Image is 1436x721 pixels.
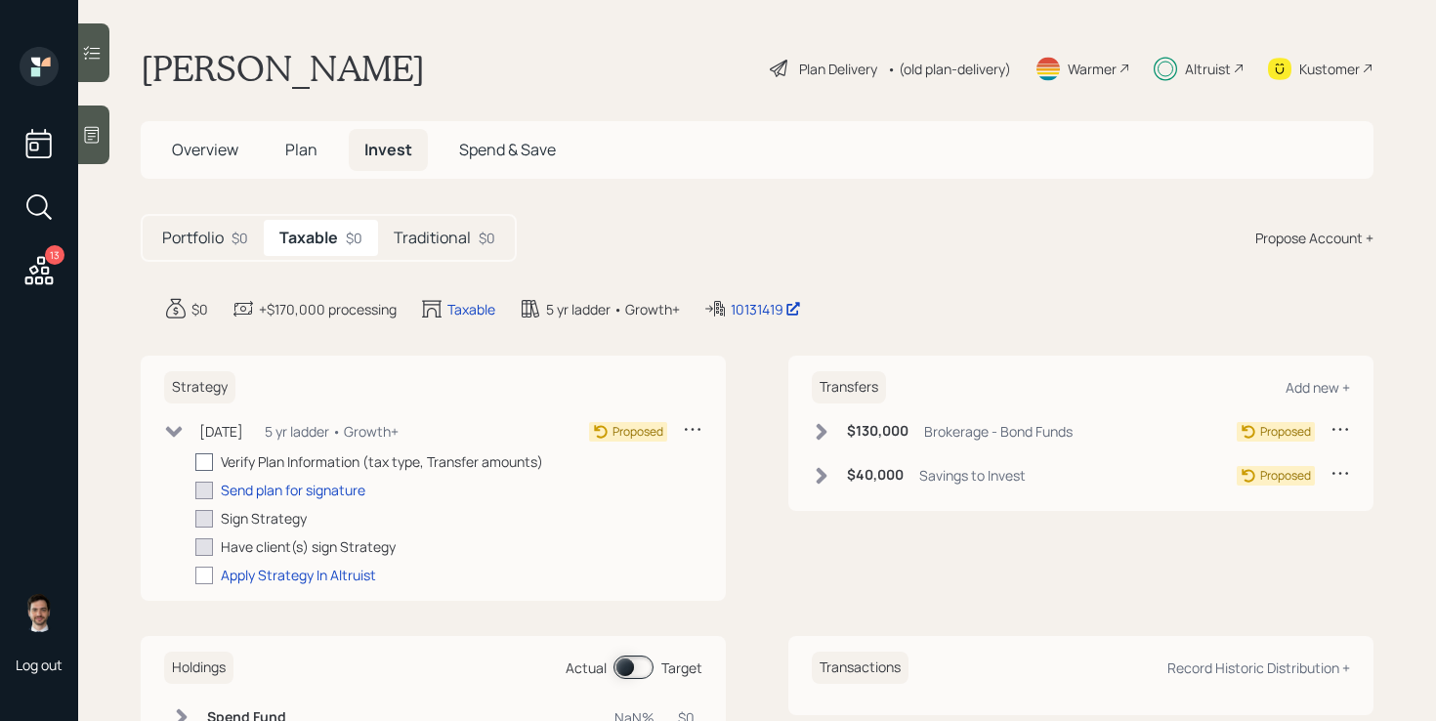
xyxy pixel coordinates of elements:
[199,421,243,442] div: [DATE]
[16,656,63,674] div: Log out
[1260,467,1311,485] div: Proposed
[279,229,338,247] h5: Taxable
[566,657,607,678] div: Actual
[812,652,908,684] h6: Transactions
[20,593,59,632] img: jonah-coleman-headshot.png
[221,451,543,472] div: Verify Plan Information (tax type, Transfer amounts)
[731,299,801,319] div: 10131419
[887,59,1011,79] div: • (old plan-delivery)
[447,299,495,319] div: Taxable
[45,245,64,265] div: 13
[847,467,904,484] h6: $40,000
[221,480,365,500] div: Send plan for signature
[847,423,908,440] h6: $130,000
[232,228,248,248] div: $0
[164,652,233,684] h6: Holdings
[612,423,663,441] div: Proposed
[1299,59,1360,79] div: Kustomer
[141,47,425,90] h1: [PERSON_NAME]
[1255,228,1373,248] div: Propose Account +
[221,508,307,529] div: Sign Strategy
[221,565,376,585] div: Apply Strategy In Altruist
[346,228,362,248] div: $0
[1068,59,1117,79] div: Warmer
[259,299,397,319] div: +$170,000 processing
[459,139,556,160] span: Spend & Save
[1286,378,1350,397] div: Add new +
[546,299,680,319] div: 5 yr ladder • Growth+
[162,229,224,247] h5: Portfolio
[479,228,495,248] div: $0
[924,421,1073,442] div: Brokerage - Bond Funds
[265,421,399,442] div: 5 yr ladder • Growth+
[799,59,877,79] div: Plan Delivery
[172,139,238,160] span: Overview
[1185,59,1231,79] div: Altruist
[164,371,235,403] h6: Strategy
[812,371,886,403] h6: Transfers
[191,299,208,319] div: $0
[221,536,396,557] div: Have client(s) sign Strategy
[661,657,702,678] div: Target
[1167,658,1350,677] div: Record Historic Distribution +
[364,139,412,160] span: Invest
[285,139,317,160] span: Plan
[1260,423,1311,441] div: Proposed
[919,465,1026,486] div: Savings to Invest
[394,229,471,247] h5: Traditional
